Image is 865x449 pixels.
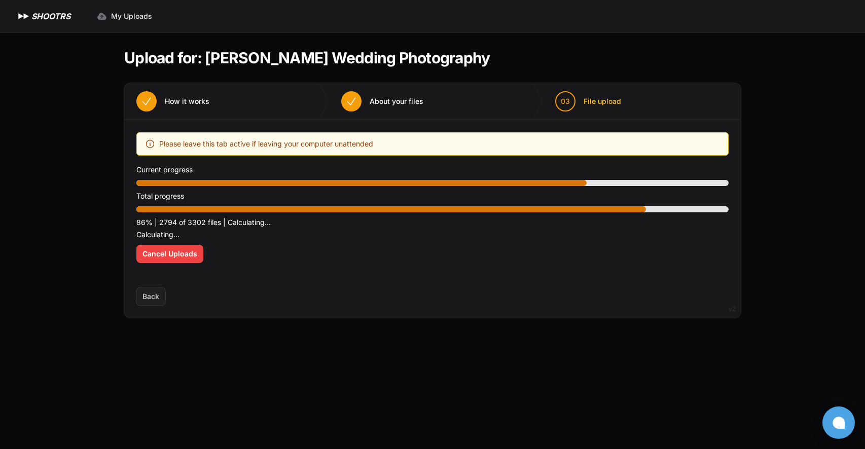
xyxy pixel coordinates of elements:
[822,406,855,439] button: Open chat window
[16,10,31,22] img: SHOOTRS
[31,10,70,22] h1: SHOOTRS
[561,96,570,106] span: 03
[584,96,621,106] span: File upload
[329,83,436,120] button: About your files
[124,83,222,120] button: How it works
[159,138,373,150] span: Please leave this tab active if leaving your computer unattended
[370,96,423,106] span: About your files
[124,49,490,67] h1: Upload for: [PERSON_NAME] Wedding Photography
[136,229,729,241] p: Calculating...
[91,7,158,25] a: My Uploads
[111,11,152,21] span: My Uploads
[142,249,197,259] span: Cancel Uploads
[136,245,203,263] button: Cancel Uploads
[16,10,70,22] a: SHOOTRS SHOOTRS
[136,216,729,229] p: 86% | 2794 of 3302 files | Calculating...
[136,164,729,176] p: Current progress
[729,303,736,315] div: v2
[136,190,729,202] p: Total progress
[543,83,633,120] button: 03 File upload
[165,96,209,106] span: How it works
